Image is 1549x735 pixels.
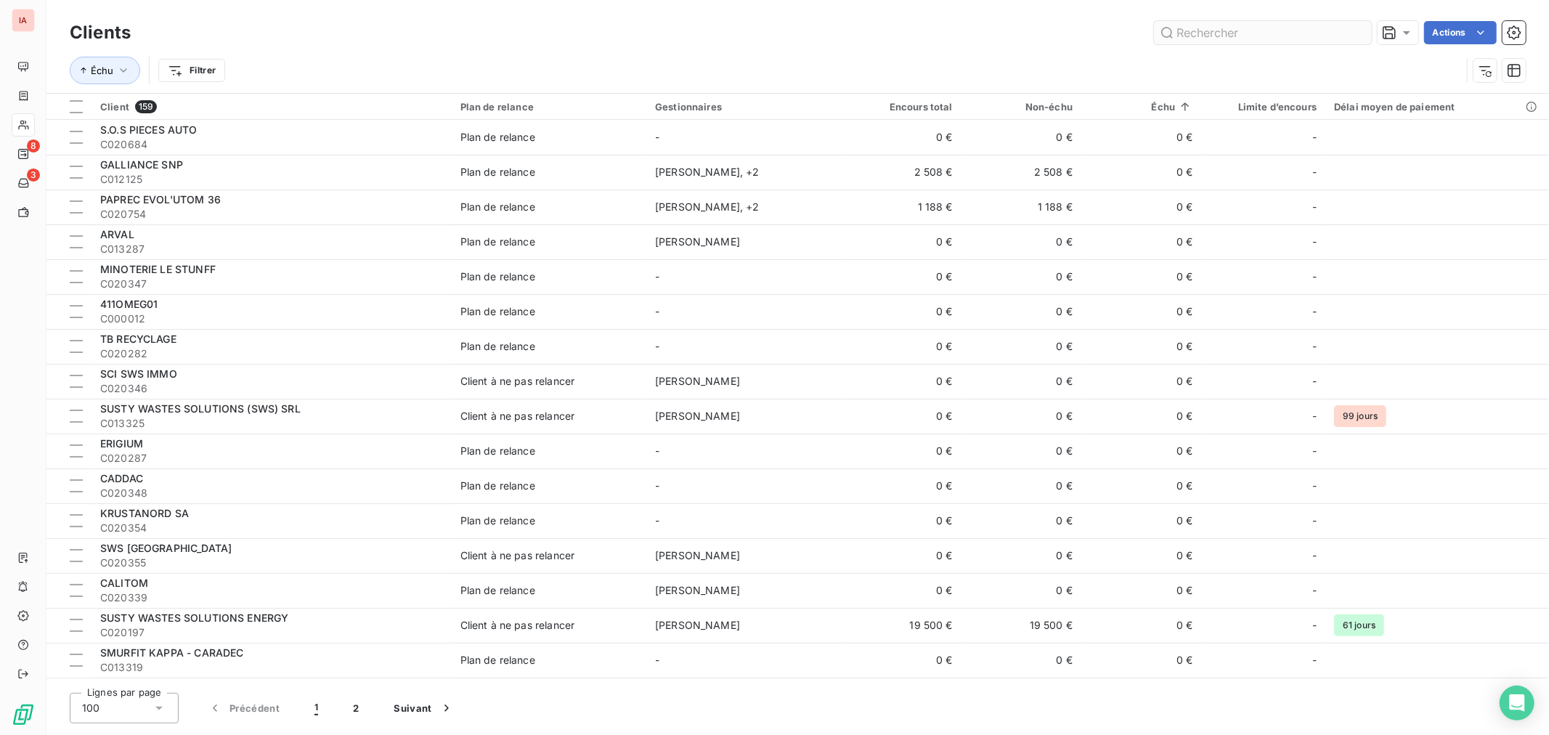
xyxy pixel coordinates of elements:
[1312,130,1317,145] span: -
[655,619,740,631] span: [PERSON_NAME]
[1081,155,1201,190] td: 0 €
[961,364,1081,399] td: 0 €
[190,693,297,723] button: Précédent
[460,130,535,145] div: Plan de relance
[842,294,961,329] td: 0 €
[460,548,575,563] div: Client à ne pas relancer
[1081,259,1201,294] td: 0 €
[70,20,131,46] h3: Clients
[100,612,288,624] span: SUSTY WASTES SOLUTIONS ENERGY
[1081,538,1201,573] td: 0 €
[100,507,189,519] span: KRUSTANORD SA
[961,608,1081,643] td: 19 500 €
[460,444,535,458] div: Plan de relance
[460,409,575,423] div: Client à ne pas relancer
[1081,329,1201,364] td: 0 €
[297,693,336,723] button: 1
[460,165,535,179] div: Plan de relance
[100,590,443,605] span: C020339
[100,472,143,484] span: CADDAC
[100,381,443,396] span: C020346
[1312,235,1317,249] span: -
[1081,434,1201,468] td: 0 €
[655,235,740,248] span: [PERSON_NAME]
[961,573,1081,608] td: 0 €
[70,57,140,84] button: Échu
[961,190,1081,224] td: 1 188 €
[842,503,961,538] td: 0 €
[100,123,198,136] span: S.O.S PIECES AUTO
[460,200,535,214] div: Plan de relance
[842,120,961,155] td: 0 €
[842,364,961,399] td: 0 €
[100,625,443,640] span: C020197
[1081,190,1201,224] td: 0 €
[135,100,157,113] span: 159
[961,468,1081,503] td: 0 €
[460,304,535,319] div: Plan de relance
[970,101,1073,113] div: Non-échu
[1312,444,1317,458] span: -
[655,131,659,143] span: -
[460,269,535,284] div: Plan de relance
[842,608,961,643] td: 19 500 €
[1081,294,1201,329] td: 0 €
[961,294,1081,329] td: 0 €
[1081,608,1201,643] td: 0 €
[655,410,740,422] span: [PERSON_NAME]
[27,139,40,153] span: 8
[82,701,99,715] span: 100
[1312,618,1317,633] span: -
[158,59,225,82] button: Filtrer
[842,155,961,190] td: 2 508 €
[655,549,740,561] span: [PERSON_NAME]
[961,643,1081,678] td: 0 €
[842,399,961,434] td: 0 €
[1090,101,1192,113] div: Échu
[961,503,1081,538] td: 0 €
[842,259,961,294] td: 0 €
[961,434,1081,468] td: 0 €
[100,416,443,431] span: C013325
[1081,468,1201,503] td: 0 €
[377,693,471,723] button: Suivant
[100,277,443,291] span: C020347
[100,660,443,675] span: C013319
[1312,409,1317,423] span: -
[842,434,961,468] td: 0 €
[655,584,740,596] span: [PERSON_NAME]
[460,618,575,633] div: Client à ne pas relancer
[460,374,575,389] div: Client à ne pas relancer
[100,646,243,659] span: SMURFIT KAPPA - CARADEC
[460,101,638,113] div: Plan de relance
[1334,405,1386,427] span: 99 jours
[961,399,1081,434] td: 0 €
[961,329,1081,364] td: 0 €
[460,479,535,493] div: Plan de relance
[1081,678,1201,712] td: 0 €
[1500,686,1534,720] div: Open Intercom Messenger
[460,583,535,598] div: Plan de relance
[100,193,221,206] span: PAPREC EVOL'UTOM 36
[1081,364,1201,399] td: 0 €
[1312,269,1317,284] span: -
[314,701,318,715] span: 1
[1312,479,1317,493] span: -
[1312,200,1317,214] span: -
[460,339,535,354] div: Plan de relance
[100,346,443,361] span: C020282
[100,556,443,570] span: C020355
[100,312,443,326] span: C000012
[100,402,301,415] span: SUSTY WASTES SOLUTIONS (SWS) SRL
[1312,165,1317,179] span: -
[100,158,183,171] span: GALLIANCE SNP
[842,190,961,224] td: 1 188 €
[850,101,953,113] div: Encours total
[100,242,443,256] span: C013287
[1081,120,1201,155] td: 0 €
[336,693,376,723] button: 2
[1424,21,1497,44] button: Actions
[1334,614,1384,636] span: 61 jours
[100,486,443,500] span: C020348
[655,305,659,317] span: -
